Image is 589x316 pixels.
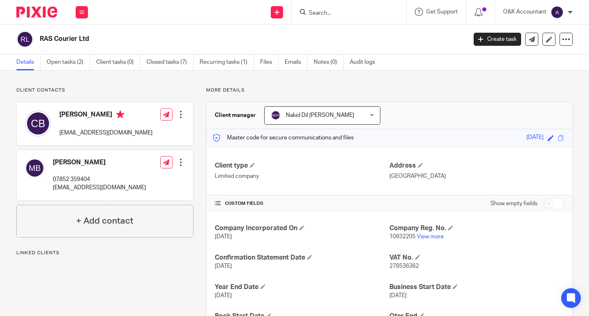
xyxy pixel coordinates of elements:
[215,172,389,180] p: Limited company
[490,199,537,208] label: Show empty fields
[16,7,57,18] img: Pixie
[53,158,146,167] h4: [PERSON_NAME]
[215,253,389,262] h4: Confirmation Statement Date
[350,54,381,70] a: Audit logs
[200,54,254,70] a: Recurring tasks (1)
[16,87,193,94] p: Client contacts
[206,87,573,94] p: More details
[16,250,193,256] p: Linked clients
[215,224,389,233] h4: Company Incorporated On
[389,161,564,170] h4: Address
[215,293,232,298] span: [DATE]
[215,111,256,119] h3: Client manager
[116,110,124,119] i: Primary
[76,215,133,227] h4: + Add contact
[314,54,344,70] a: Notes (0)
[551,6,564,19] img: svg%3E
[213,134,354,142] p: Master code for secure communications and files
[474,33,521,46] a: Create task
[286,112,354,118] span: Nakid Dil [PERSON_NAME]
[389,283,564,291] h4: Business Start Date
[526,133,544,143] div: [DATE]
[16,31,34,48] img: svg%3E
[215,234,232,240] span: [DATE]
[53,184,146,192] p: [EMAIL_ADDRESS][DOMAIN_NAME]
[215,161,389,170] h4: Client type
[389,293,407,298] span: [DATE]
[389,234,416,240] span: 10932205
[285,54,308,70] a: Emails
[389,263,419,269] span: 278536362
[215,263,232,269] span: [DATE]
[308,10,382,17] input: Search
[25,158,45,178] img: svg%3E
[215,283,389,291] h4: Year End Date
[16,54,40,70] a: Details
[389,224,564,233] h4: Company Reg. No.
[260,54,279,70] a: Files
[53,175,146,184] p: 07852 359404
[503,8,546,16] p: O&K Accountant
[271,110,281,120] img: svg%3E
[40,35,377,43] h2: RAS Courier Ltd
[59,110,153,121] h4: [PERSON_NAME]
[146,54,193,70] a: Closed tasks (7)
[417,234,444,240] a: View more
[426,9,458,15] span: Get Support
[96,54,140,70] a: Client tasks (0)
[389,172,564,180] p: [GEOGRAPHIC_DATA]
[25,110,51,137] img: svg%3E
[215,200,389,207] h4: CUSTOM FIELDS
[389,253,564,262] h4: VAT No.
[47,54,90,70] a: Open tasks (2)
[59,129,153,137] p: [EMAIL_ADDRESS][DOMAIN_NAME]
